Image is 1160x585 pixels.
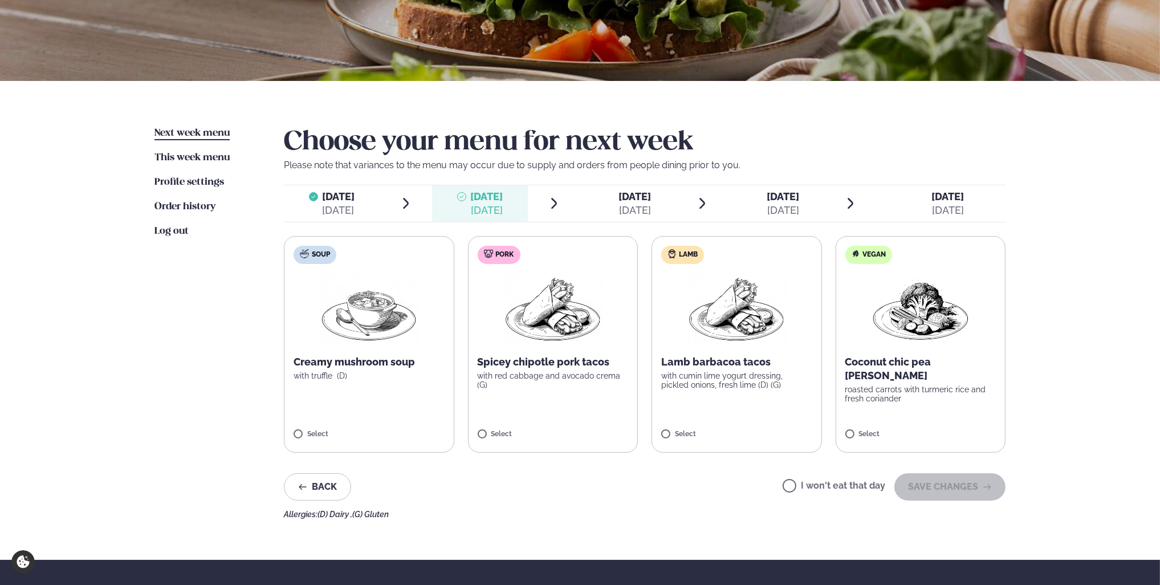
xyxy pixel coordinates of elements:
a: Profile settings [154,176,224,189]
img: soup.svg [300,249,309,258]
img: Wraps.png [686,273,787,346]
p: Lamb barbacoa tacos [661,355,812,369]
p: with truffle (D) [294,371,445,380]
span: [DATE] [323,190,355,202]
span: Next week menu [154,128,230,138]
img: Soup.png [319,273,419,346]
span: [DATE] [767,190,800,202]
span: Vegan [863,250,886,259]
span: Profile settings [154,177,224,187]
span: [DATE] [471,190,503,202]
img: pork.svg [484,249,493,258]
div: [DATE] [932,204,964,217]
p: Spicey chipotle pork tacos [478,355,629,369]
img: Vegan.svg [851,249,860,258]
h2: Choose your menu for next week [284,127,1006,159]
span: (D) Dairy , [318,510,352,519]
img: Lamb.svg [667,249,677,258]
span: Soup [312,250,330,259]
span: [DATE] [619,190,652,202]
a: Order history [154,200,215,214]
div: [DATE] [323,204,355,217]
a: This week menu [154,151,230,165]
span: Order history [154,202,215,212]
span: Lamb [679,250,698,259]
button: SAVE CHANGES [894,473,1006,501]
span: [DATE] [932,190,964,202]
div: [DATE] [619,204,652,217]
a: Next week menu [154,127,230,140]
p: Creamy mushroom soup [294,355,445,369]
img: Vegan.png [870,273,971,346]
p: with cumin lime yogurt dressing, pickled onions, fresh lime (D) (G) [661,371,812,389]
p: Please note that variances to the menu may occur due to supply and orders from people dining prio... [284,159,1006,172]
p: roasted carrots with turmeric rice and fresh coriander [845,385,996,403]
span: This week menu [154,153,230,162]
p: with red cabbage and avocado crema (G) [478,371,629,389]
p: Coconut chic pea [PERSON_NAME] [845,355,996,383]
button: Back [284,473,351,501]
div: Allergies: [284,510,1006,519]
span: Log out [154,226,189,236]
a: Log out [154,225,189,238]
a: Cookie settings [11,550,35,574]
div: [DATE] [471,204,503,217]
span: Pork [496,250,514,259]
span: (G) Gluten [352,510,389,519]
img: Wraps.png [503,273,603,346]
div: [DATE] [767,204,800,217]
